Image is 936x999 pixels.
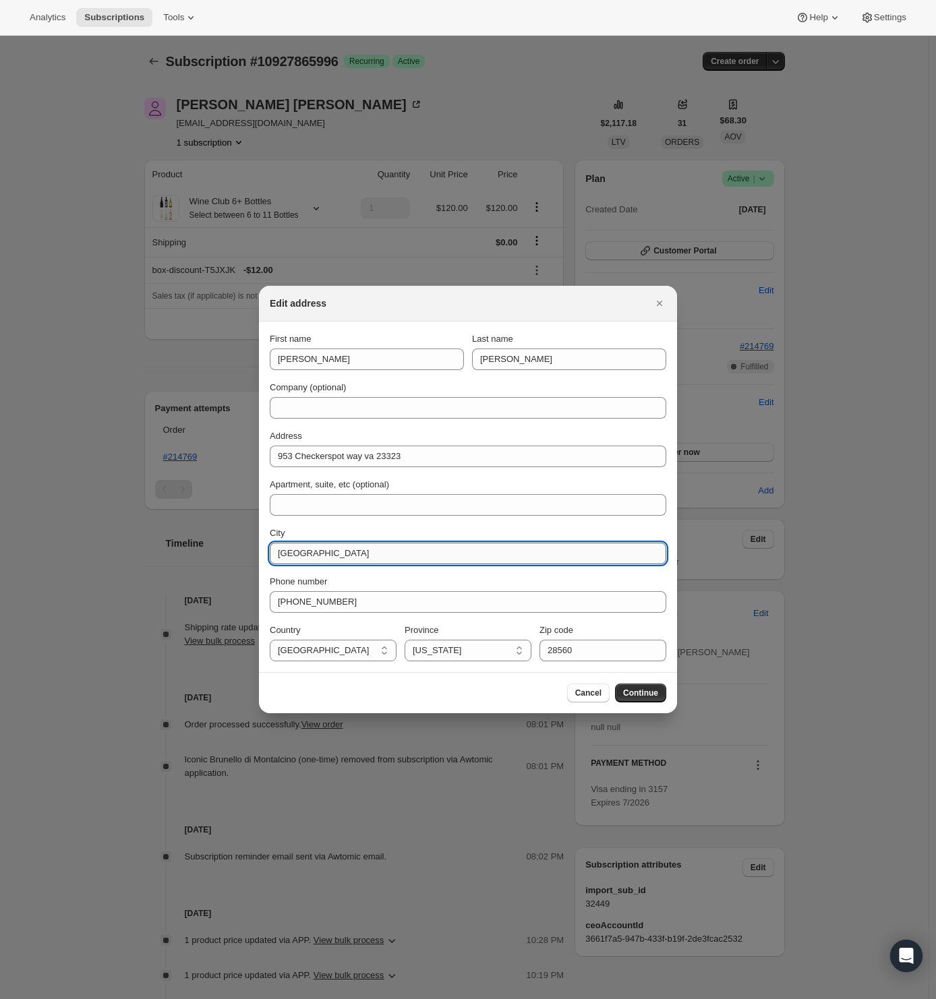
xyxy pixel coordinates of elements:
div: Open Intercom Messenger [890,940,923,972]
span: Phone number [270,576,327,586]
button: Close [650,294,669,313]
span: Continue [623,688,658,698]
button: Help [788,8,849,27]
h2: Edit address [270,297,326,310]
span: Analytics [30,12,65,23]
button: Tools [155,8,206,27]
span: City [270,528,285,538]
span: Subscriptions [84,12,144,23]
span: Province [405,625,439,635]
button: Cancel [567,684,610,702]
span: Zip code [539,625,573,635]
button: Settings [852,8,914,27]
span: First name [270,334,311,344]
span: Apartment, suite, etc (optional) [270,479,389,489]
span: Company (optional) [270,382,346,392]
span: Cancel [575,688,602,698]
span: Address [270,431,302,441]
span: Help [809,12,827,23]
span: Country [270,625,301,635]
button: Continue [615,684,666,702]
span: Settings [874,12,906,23]
button: Subscriptions [76,8,152,27]
button: Analytics [22,8,74,27]
span: Tools [163,12,184,23]
span: Last name [472,334,513,344]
